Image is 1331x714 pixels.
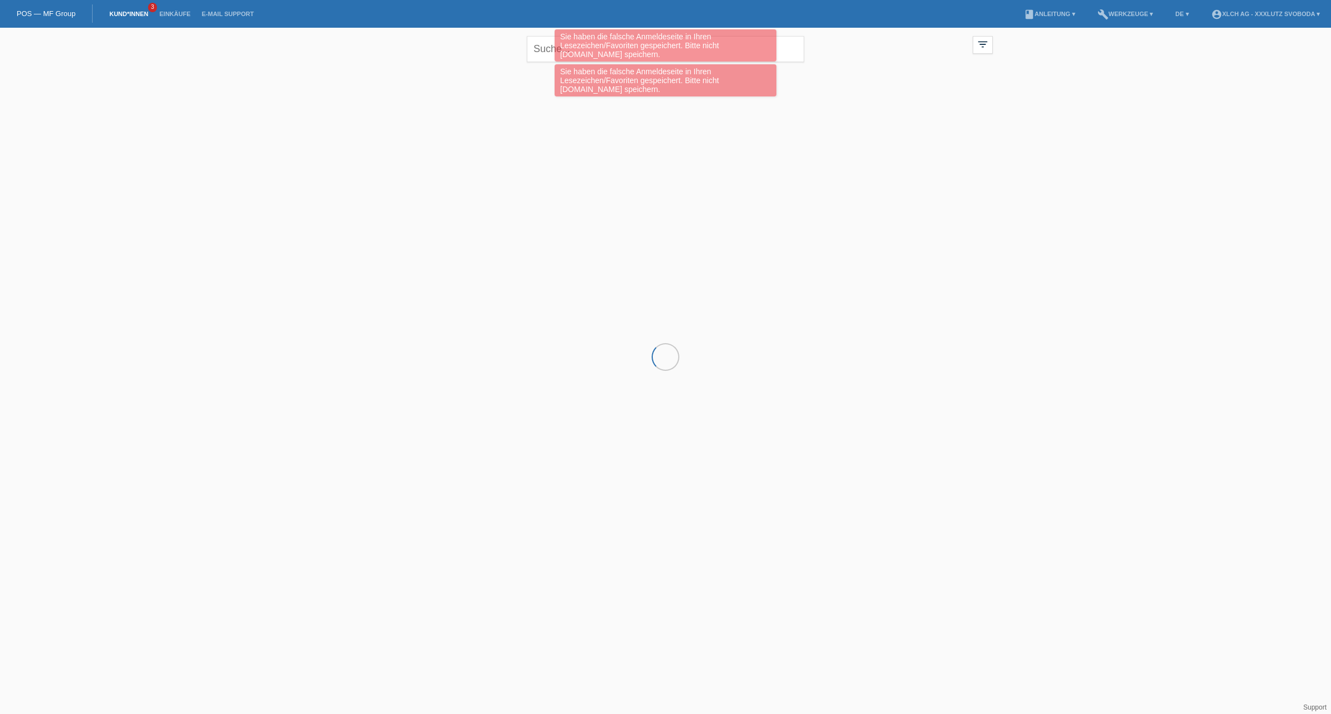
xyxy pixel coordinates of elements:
[1098,9,1109,20] i: build
[1024,9,1035,20] i: book
[1206,11,1325,17] a: account_circleXLCH AG - XXXLutz Svoboda ▾
[1170,11,1194,17] a: DE ▾
[1018,11,1081,17] a: bookAnleitung ▾
[1303,703,1327,711] a: Support
[104,11,154,17] a: Kund*innen
[154,11,196,17] a: Einkäufe
[148,3,157,12] span: 3
[1092,11,1159,17] a: buildWerkzeuge ▾
[17,9,75,18] a: POS — MF Group
[555,29,776,62] div: Sie haben die falsche Anmeldeseite in Ihren Lesezeichen/Favoriten gespeichert. Bitte nicht [DOMAI...
[196,11,260,17] a: E-Mail Support
[555,64,776,96] div: Sie haben die falsche Anmeldeseite in Ihren Lesezeichen/Favoriten gespeichert. Bitte nicht [DOMAI...
[1211,9,1222,20] i: account_circle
